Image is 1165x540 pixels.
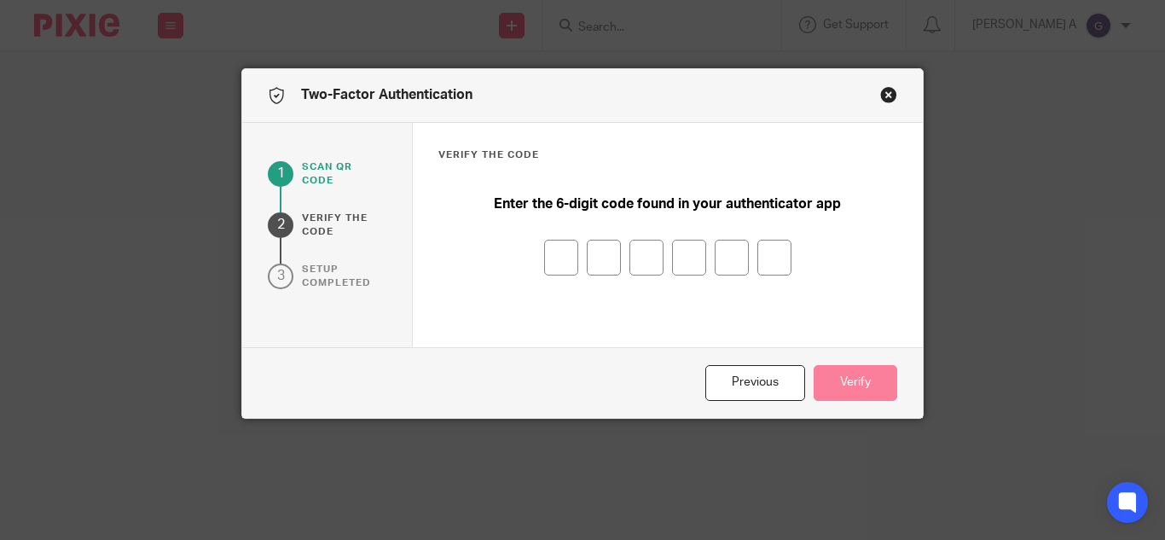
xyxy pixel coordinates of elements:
div: 1 [268,161,293,187]
button: Close modal [880,86,897,103]
div: 2 [268,212,293,238]
div: 3 [268,264,293,289]
p: Enter the 6-digit code found in your authenticator app [494,195,841,214]
button: Verify [814,365,897,402]
button: Previous [705,365,805,402]
p: Scan qr code [302,160,386,188]
p: Setup completed [302,263,386,290]
p: verify the code [302,212,386,239]
h3: verify the code [438,148,898,162]
span: Two-Factor Authentication [301,88,472,102]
